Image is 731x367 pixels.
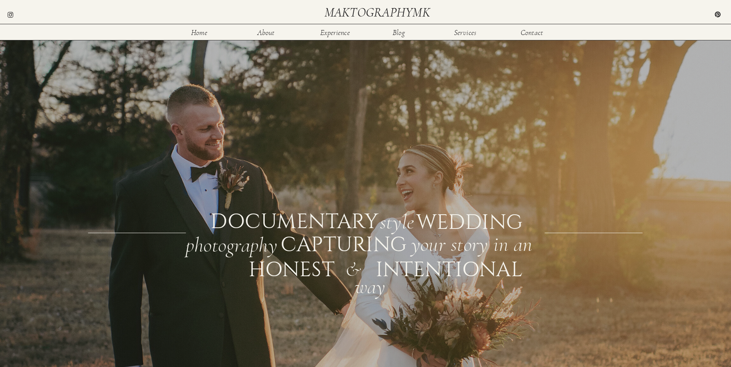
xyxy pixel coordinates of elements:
div: & [345,259,368,277]
div: CAPTURING [281,234,371,252]
a: Experience [320,29,351,35]
a: About [254,29,279,35]
a: Home [187,29,212,35]
a: Blog [387,29,412,35]
div: style [380,212,414,229]
div: photography [186,235,279,253]
div: intentional [376,259,432,277]
a: Services [453,29,478,35]
div: documentary [210,211,376,229]
a: Contact [519,29,544,35]
div: your story in an [411,234,543,252]
div: way [355,277,393,294]
div: honest [249,259,304,277]
a: maktographymk [324,6,433,19]
div: WEDDING [416,212,521,229]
